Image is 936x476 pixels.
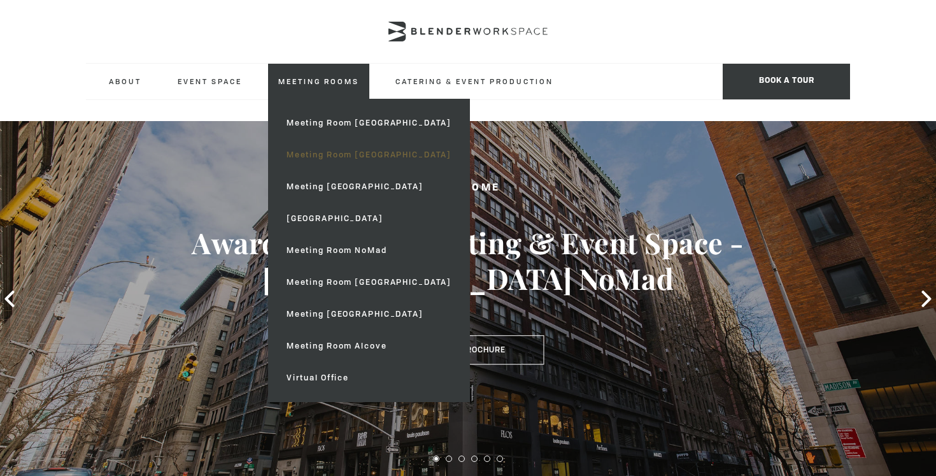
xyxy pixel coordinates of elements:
a: Virtual Office [276,362,462,394]
h3: Award-winning Meeting & Event Space - [GEOGRAPHIC_DATA] NoMad [47,226,890,297]
h2: Welcome [47,181,890,197]
a: Meeting Room [GEOGRAPHIC_DATA] [276,266,462,298]
a: Meeting Room [GEOGRAPHIC_DATA] [276,107,462,139]
a: Meeting Room NoMad [276,234,462,266]
a: Meeting Room Alcove [276,330,462,362]
a: [GEOGRAPHIC_DATA] [276,203,462,234]
a: Meeting Rooms [268,64,369,99]
a: About [99,64,152,99]
span: Book a tour [723,64,850,99]
a: Catering & Event Production [385,64,564,99]
a: Event Space [167,64,252,99]
a: Meeting [GEOGRAPHIC_DATA] [276,298,462,330]
iframe: Chat Widget [707,313,936,476]
a: Meeting Room [GEOGRAPHIC_DATA] [276,139,462,171]
a: Meeting [GEOGRAPHIC_DATA] [276,171,462,203]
